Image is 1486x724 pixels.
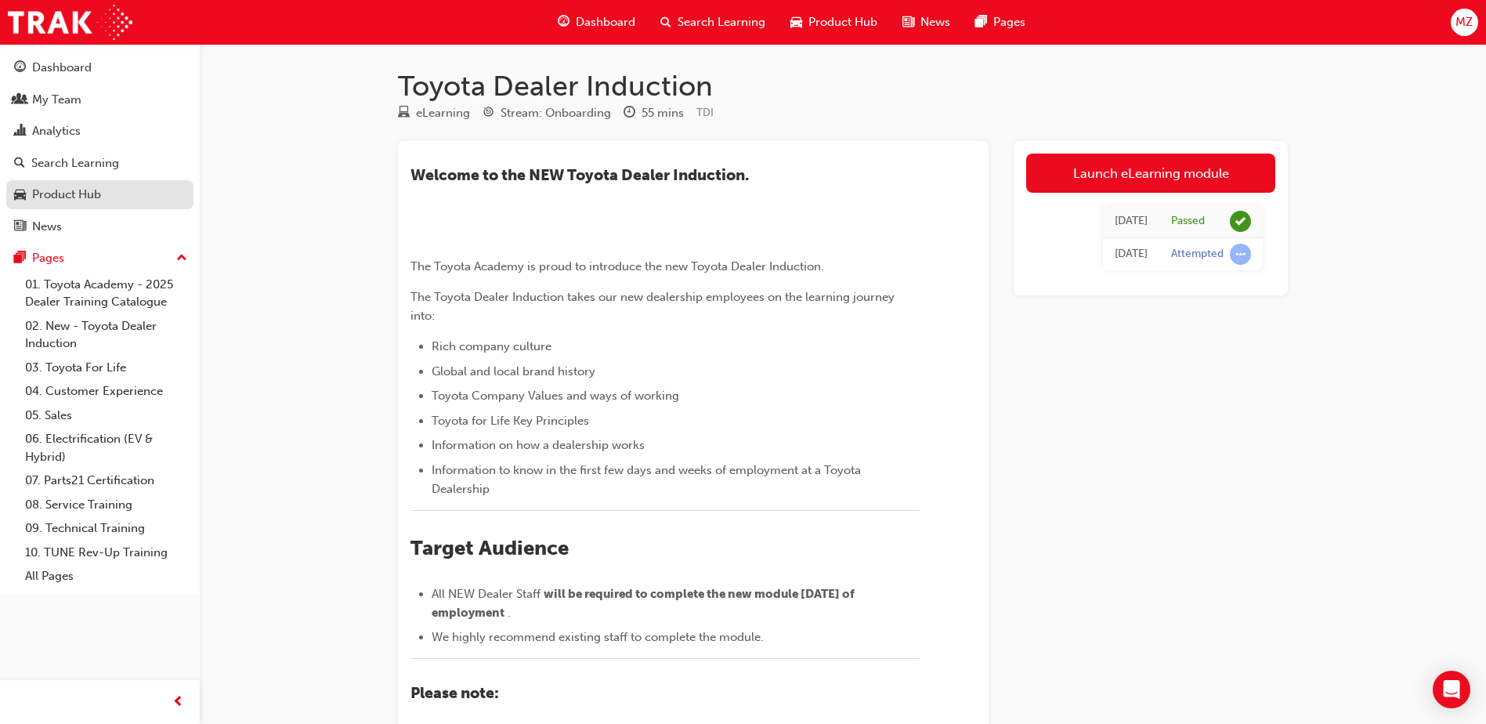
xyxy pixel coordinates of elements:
button: MZ [1451,9,1478,36]
div: Stream: Onboarding [501,104,611,122]
span: clock-icon [624,107,635,121]
a: 06. Electrification (EV & Hybrid) [19,427,193,469]
a: Launch eLearning module [1026,154,1275,193]
span: Target Audience [410,536,569,560]
a: search-iconSearch Learning [648,6,778,38]
a: 09. Technical Training [19,516,193,541]
span: The Toyota Dealer Induction takes our new dealership employees on the learning journey into: [410,290,898,323]
span: Learning resource code [696,106,714,119]
a: pages-iconPages [963,6,1038,38]
a: Search Learning [6,149,193,178]
span: target-icon [483,107,494,121]
span: Global and local brand history [432,364,595,378]
div: Product Hub [32,186,101,204]
button: Pages [6,244,193,273]
h1: Toyota Dealer Induction [398,69,1288,103]
div: Type [398,103,470,123]
a: 02. New - Toyota Dealer Induction [19,314,193,356]
span: We highly recommend existing staff to complete the module. [432,630,764,644]
span: Toyota Company Values and ways of working [432,389,679,403]
div: Thu Jul 24 2025 15:39:04 GMT+1000 (Australian Eastern Standard Time) [1115,212,1148,230]
a: 10. TUNE Rev-Up Training [19,541,193,565]
span: pages-icon [14,252,26,266]
span: learningResourceType_ELEARNING-icon [398,107,410,121]
div: Stream [483,103,611,123]
a: 03. Toyota For Life [19,356,193,380]
a: All Pages [19,564,193,588]
span: All NEW Dealer Staff [432,587,541,601]
span: Rich company culture [432,339,551,353]
span: Toyota for Life Key Principles [432,414,589,428]
div: Passed [1171,214,1205,229]
span: Please note: [410,684,499,702]
span: pages-icon [975,13,987,32]
span: learningRecordVerb_PASS-icon [1230,211,1251,232]
div: Pages [32,249,64,267]
a: 01. Toyota Academy - 2025 Dealer Training Catalogue [19,273,193,314]
a: My Team [6,85,193,114]
img: Trak [8,5,132,40]
a: Analytics [6,117,193,146]
span: Information to know in the first few days and weeks of employment at a Toyota Dealership [432,463,864,496]
a: news-iconNews [890,6,963,38]
span: chart-icon [14,125,26,139]
span: up-icon [176,248,187,269]
span: learningRecordVerb_ATTEMPT-icon [1230,244,1251,265]
span: search-icon [660,13,671,32]
span: prev-icon [172,693,184,712]
span: will be required to complete the new module [DATE] of employment [432,587,857,620]
span: Search Learning [678,13,765,31]
div: Open Intercom Messenger [1433,671,1470,708]
span: ​Welcome to the NEW Toyota Dealer Induction. [410,166,749,184]
a: 04. Customer Experience [19,379,193,404]
span: car-icon [790,13,802,32]
a: 05. Sales [19,404,193,428]
a: Product Hub [6,180,193,209]
span: news-icon [14,220,26,234]
div: Attempted [1171,247,1224,262]
div: Search Learning [31,154,119,172]
span: search-icon [14,157,25,171]
a: Dashboard [6,53,193,82]
button: DashboardMy TeamAnalyticsSearch LearningProduct HubNews [6,50,193,244]
span: people-icon [14,93,26,107]
a: 08. Service Training [19,493,193,517]
span: News [920,13,950,31]
span: Information on how a dealership works [432,438,645,452]
div: Dashboard [32,59,92,77]
span: Dashboard [576,13,635,31]
span: car-icon [14,188,26,202]
div: Analytics [32,122,81,140]
div: 55 mins [642,104,684,122]
span: Product Hub [808,13,877,31]
div: eLearning [416,104,470,122]
a: 07. Parts21 Certification [19,469,193,493]
span: Pages [993,13,1025,31]
div: Duration [624,103,684,123]
span: guage-icon [14,61,26,75]
a: News [6,212,193,241]
a: guage-iconDashboard [545,6,648,38]
div: My Team [32,91,81,109]
span: The Toyota Academy is proud to introduce the new Toyota Dealer Induction. [410,259,824,273]
span: . [508,606,511,620]
div: Thu Jul 24 2025 14:27:31 GMT+1000 (Australian Eastern Standard Time) [1115,245,1148,263]
span: MZ [1455,13,1473,31]
a: car-iconProduct Hub [778,6,890,38]
span: news-icon [902,13,914,32]
div: News [32,218,62,236]
span: guage-icon [558,13,569,32]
